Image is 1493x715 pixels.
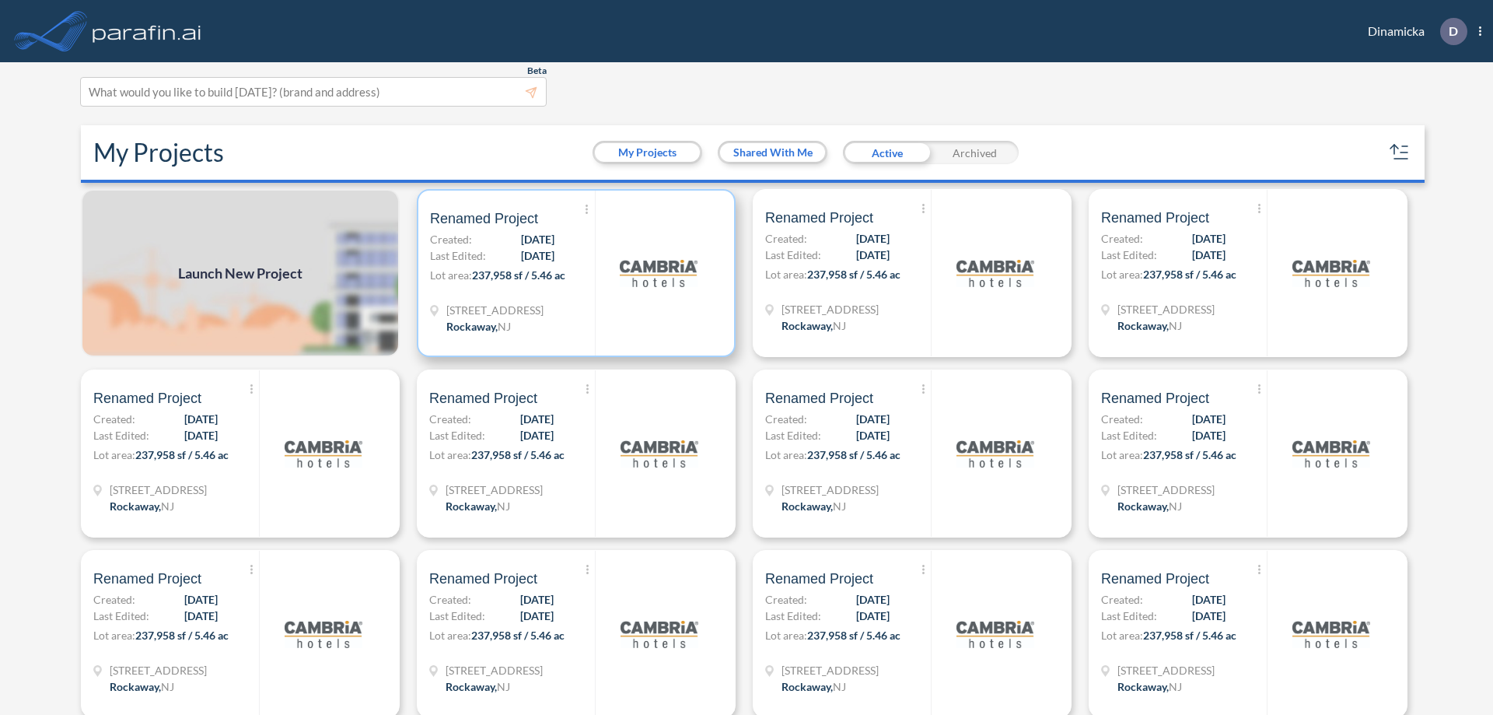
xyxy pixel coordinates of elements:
[429,608,485,624] span: Last Edited:
[856,230,890,247] span: [DATE]
[1101,629,1143,642] span: Lot area:
[93,570,201,588] span: Renamed Project
[781,499,833,513] span: Rockaway ,
[843,141,931,164] div: Active
[833,319,846,332] span: NJ
[135,448,229,461] span: 237,958 sf / 5.46 ac
[833,680,846,693] span: NJ
[765,570,873,588] span: Renamed Project
[430,247,486,264] span: Last Edited:
[110,678,174,695] div: Rockaway, NJ
[430,209,538,228] span: Renamed Project
[93,411,135,427] span: Created:
[1344,18,1481,45] div: Dinamicka
[446,680,497,693] span: Rockaway ,
[956,415,1034,492] img: logo
[81,189,400,357] a: Launch New Project
[184,591,218,608] span: [DATE]
[497,680,510,693] span: NJ
[110,499,161,513] span: Rockaway ,
[856,427,890,443] span: [DATE]
[931,141,1019,164] div: Archived
[1192,230,1226,247] span: [DATE]
[765,247,821,263] span: Last Edited:
[178,263,302,284] span: Launch New Project
[430,268,472,282] span: Lot area:
[498,320,511,333] span: NJ
[765,411,807,427] span: Created:
[89,16,205,47] img: logo
[807,268,900,281] span: 237,958 sf / 5.46 ac
[1101,427,1157,443] span: Last Edited:
[1192,427,1226,443] span: [DATE]
[765,209,873,227] span: Renamed Project
[520,608,554,624] span: [DATE]
[520,411,554,427] span: [DATE]
[1449,24,1458,38] p: D
[446,498,510,514] div: Rockaway, NJ
[429,629,471,642] span: Lot area:
[765,448,807,461] span: Lot area:
[1117,678,1182,695] div: Rockaway, NJ
[781,498,846,514] div: Rockaway, NJ
[1169,499,1182,513] span: NJ
[781,680,833,693] span: Rockaway ,
[446,482,543,498] span: 321 Mt Hope Ave
[429,389,537,408] span: Renamed Project
[93,629,135,642] span: Lot area:
[521,231,554,247] span: [DATE]
[1101,608,1157,624] span: Last Edited:
[807,629,900,642] span: 237,958 sf / 5.46 ac
[1387,140,1412,165] button: sort
[621,415,698,492] img: logo
[720,143,825,162] button: Shared With Me
[184,427,218,443] span: [DATE]
[1117,319,1169,332] span: Rockaway ,
[521,247,554,264] span: [DATE]
[446,320,498,333] span: Rockaway ,
[1117,499,1169,513] span: Rockaway ,
[446,499,497,513] span: Rockaway ,
[1117,498,1182,514] div: Rockaway, NJ
[765,591,807,608] span: Created:
[856,411,890,427] span: [DATE]
[184,411,218,427] span: [DATE]
[161,499,174,513] span: NJ
[1192,591,1226,608] span: [DATE]
[285,415,362,492] img: logo
[527,65,547,77] span: Beta
[620,234,698,312] img: logo
[1192,608,1226,624] span: [DATE]
[1143,448,1236,461] span: 237,958 sf / 5.46 ac
[429,570,537,588] span: Renamed Project
[1101,389,1209,408] span: Renamed Project
[1192,411,1226,427] span: [DATE]
[1143,629,1236,642] span: 237,958 sf / 5.46 ac
[446,662,543,678] span: 321 Mt Hope Ave
[446,318,511,335] div: Rockaway, NJ
[1292,595,1370,673] img: logo
[429,411,471,427] span: Created:
[93,389,201,408] span: Renamed Project
[93,138,224,167] h2: My Projects
[807,448,900,461] span: 237,958 sf / 5.46 ac
[93,591,135,608] span: Created:
[184,608,218,624] span: [DATE]
[446,678,510,695] div: Rockaway, NJ
[765,230,807,247] span: Created:
[1101,230,1143,247] span: Created:
[161,680,174,693] span: NJ
[93,448,135,461] span: Lot area:
[1101,448,1143,461] span: Lot area:
[110,482,207,498] span: 321 Mt Hope Ave
[765,389,873,408] span: Renamed Project
[956,234,1034,312] img: logo
[1101,411,1143,427] span: Created:
[781,678,846,695] div: Rockaway, NJ
[1117,301,1215,317] span: 321 Mt Hope Ave
[429,591,471,608] span: Created:
[781,301,879,317] span: 321 Mt Hope Ave
[1117,482,1215,498] span: 321 Mt Hope Ave
[471,629,565,642] span: 237,958 sf / 5.46 ac
[1117,662,1215,678] span: 321 Mt Hope Ave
